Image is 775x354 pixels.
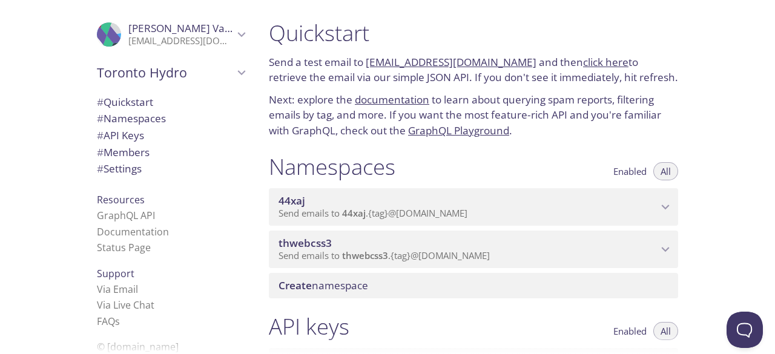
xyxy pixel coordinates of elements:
[279,236,332,250] span: thwebcss3
[408,123,509,137] a: GraphQL Playground
[97,95,153,109] span: Quickstart
[87,15,254,54] div: Prasanth Varma
[97,95,104,109] span: #
[97,298,154,312] a: Via Live Chat
[269,273,678,298] div: Create namespace
[269,54,678,85] p: Send a test email to and then to retrieve the email via our simple JSON API. If you don't see it ...
[87,57,254,88] div: Toronto Hydro
[97,209,155,222] a: GraphQL API
[87,94,254,111] div: Quickstart
[279,278,312,292] span: Create
[342,249,388,261] span: thwebcss3
[269,19,678,47] h1: Quickstart
[97,267,134,280] span: Support
[355,93,429,107] a: documentation
[97,241,151,254] a: Status Page
[583,55,628,69] a: click here
[97,315,120,328] a: FAQ
[366,55,536,69] a: [EMAIL_ADDRESS][DOMAIN_NAME]
[97,64,234,81] span: Toronto Hydro
[97,162,142,175] span: Settings
[97,283,138,296] a: Via Email
[97,145,150,159] span: Members
[87,160,254,177] div: Team Settings
[269,231,678,268] div: thwebcss3 namespace
[269,153,395,180] h1: Namespaces
[97,128,104,142] span: #
[128,21,245,35] span: [PERSON_NAME] Varma
[342,207,366,219] span: 44xaj
[269,188,678,226] div: 44xaj namespace
[269,313,349,340] h1: API keys
[97,225,169,238] a: Documentation
[279,278,368,292] span: namespace
[269,92,678,139] p: Next: explore the to learn about querying spam reports, filtering emails by tag, and more. If you...
[653,162,678,180] button: All
[128,35,234,47] p: [EMAIL_ADDRESS][DOMAIN_NAME]
[279,207,467,219] span: Send emails to . {tag} @[DOMAIN_NAME]
[97,111,166,125] span: Namespaces
[97,193,145,206] span: Resources
[97,128,144,142] span: API Keys
[115,315,120,328] span: s
[279,194,305,208] span: 44xaj
[87,110,254,127] div: Namespaces
[87,127,254,144] div: API Keys
[653,322,678,340] button: All
[279,249,490,261] span: Send emails to . {tag} @[DOMAIN_NAME]
[97,111,104,125] span: #
[606,322,654,340] button: Enabled
[97,145,104,159] span: #
[87,144,254,161] div: Members
[727,312,763,348] iframe: Help Scout Beacon - Open
[97,162,104,175] span: #
[606,162,654,180] button: Enabled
